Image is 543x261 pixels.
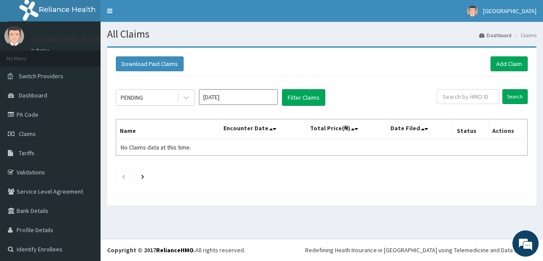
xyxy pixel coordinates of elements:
[491,56,528,71] a: Add Claim
[502,89,528,104] input: Search
[19,91,47,99] span: Dashboard
[437,89,499,104] input: Search by HMO ID
[19,72,63,80] span: Switch Providers
[121,143,191,151] span: No Claims data at this time.
[19,130,36,138] span: Claims
[121,93,143,102] div: PENDING
[489,119,528,139] th: Actions
[453,119,489,139] th: Status
[282,89,325,106] button: Filter Claims
[467,6,478,17] img: User Image
[101,239,543,261] footer: All rights reserved.
[479,31,512,39] a: Dashboard
[141,172,144,180] a: Next page
[156,246,194,254] a: RelianceHMO
[107,28,536,40] h1: All Claims
[107,246,195,254] strong: Copyright © 2017 .
[483,7,536,15] span: [GEOGRAPHIC_DATA]
[512,31,536,39] li: Claims
[306,119,387,139] th: Total Price(₦)
[116,119,220,139] th: Name
[199,89,278,105] input: Select Month and Year
[31,48,52,54] a: Online
[19,149,35,157] span: Tariffs
[4,26,24,46] img: User Image
[122,172,125,180] a: Previous page
[386,119,453,139] th: Date Filed
[305,246,536,254] div: Redefining Heath Insurance in [GEOGRAPHIC_DATA] using Telemedicine and Data Science!
[220,119,306,139] th: Encounter Date
[31,35,103,43] p: [GEOGRAPHIC_DATA]
[116,56,184,71] button: Download Paid Claims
